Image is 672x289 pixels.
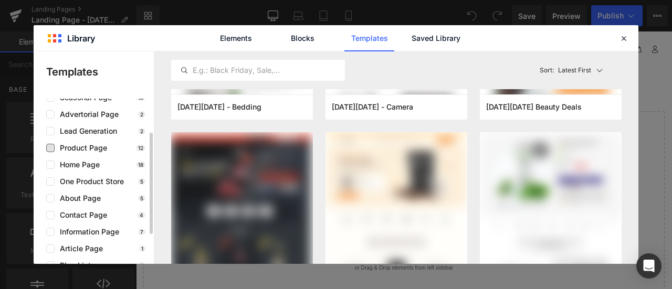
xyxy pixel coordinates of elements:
span: Lead Generation [55,127,117,135]
p: 4 [138,212,145,218]
span: Advertorial Page [55,110,119,119]
p: 5 [138,195,145,201]
span: Home Page [55,160,100,169]
p: 1 [139,245,145,252]
span: Sort: [540,67,554,74]
p: 5 [138,178,145,185]
span: Blog List [55,261,91,270]
a: Templates [344,25,394,51]
p: 12 [136,145,145,151]
span: Catalog [529,17,553,25]
a: Saved Library [411,25,461,51]
span: Home [502,17,521,25]
button: Latest FirstSort:Latest First [535,60,622,81]
p: or Drag & Drop elements from left sidebar [25,276,610,284]
span: Cyber Monday - Bedding [177,102,261,112]
span: Product Page [55,144,107,152]
span: Article Page [55,244,103,253]
div: Open Intercom Messenger [636,253,661,279]
span: One Product Store [55,177,124,186]
a: Catalog [525,13,553,29]
a: Blocks [278,25,328,51]
span: Contact Page [55,211,107,219]
span: Black Friday Beauty Deals [486,102,582,112]
span: Black Friday - Camera [332,102,413,112]
input: E.g.: Black Friday, Sale,... [172,64,344,77]
p: 18 [136,162,145,168]
a: Explore Template [270,247,365,268]
p: Latest First [558,66,591,75]
p: Start building your page [25,119,610,132]
a: Elements [211,25,261,51]
p: 2 [138,128,145,134]
span: About Page [55,194,101,202]
p: 2 [138,111,145,117]
span: Information Page [55,228,119,236]
a: Home [498,13,525,29]
p: 0 [138,262,145,269]
p: Templates [46,64,154,80]
p: 7 [138,229,145,235]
